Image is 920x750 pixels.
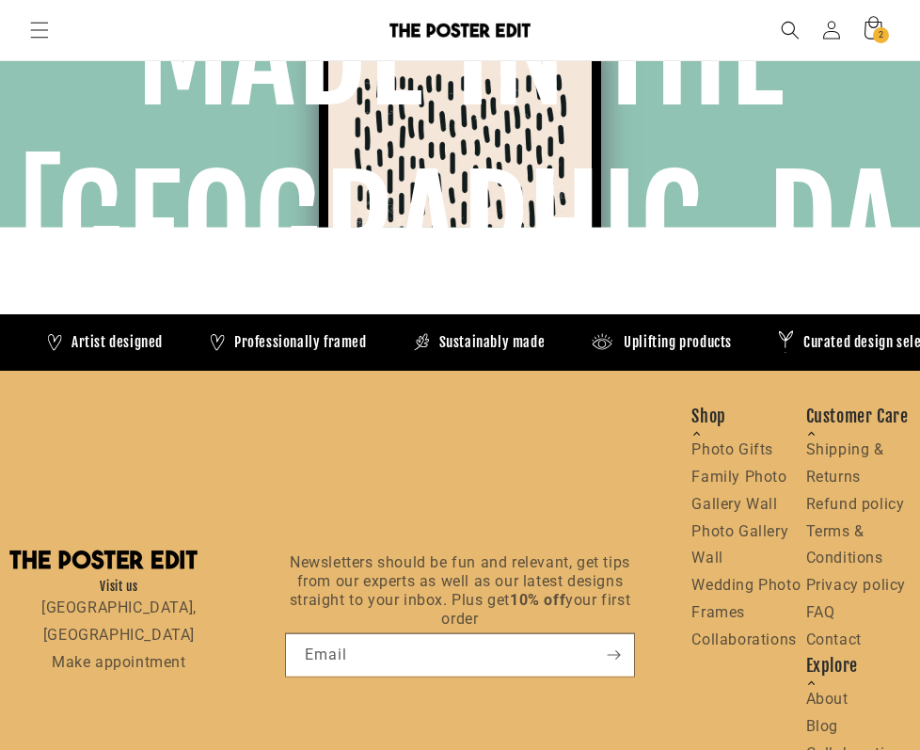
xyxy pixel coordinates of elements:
span: Shop [691,406,805,438]
span: 2 [879,27,884,43]
button: Subscribe [593,633,634,678]
h5: Visit us [9,579,229,595]
summary: Menu [19,9,60,51]
h4: Sustainably made [437,333,544,352]
span: 10% off [510,591,565,609]
span: Customer Care [806,406,911,438]
summary: Search [769,9,811,51]
h4: Artist designed [70,333,161,352]
a: The Poster Edit [359,16,562,45]
a: Family Photo Gallery Wall [691,468,786,513]
a: Photo Gifts [691,440,773,458]
p: [GEOGRAPHIC_DATA], [GEOGRAPHIC_DATA] [9,595,229,649]
a: Refund policy [806,495,905,513]
a: Make appointment [52,653,186,671]
h4: Professionally framed [232,333,365,352]
a: Privacy policy [806,576,906,594]
iframe: Chatra live chat [595,581,911,741]
img: The Poster Edit [389,23,531,38]
a: Wedding Photo Frames [691,576,801,621]
a: Photo Gallery Wall [691,522,788,567]
img: The Poster Edit [9,550,198,569]
p: Newsletters should be fun and relevant, get tips from our experts as well as our latest designs s... [285,553,636,629]
h4: Uplifting products [623,333,731,352]
a: Shipping & Returns [806,440,884,486]
a: Terms & Conditions [806,522,883,567]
